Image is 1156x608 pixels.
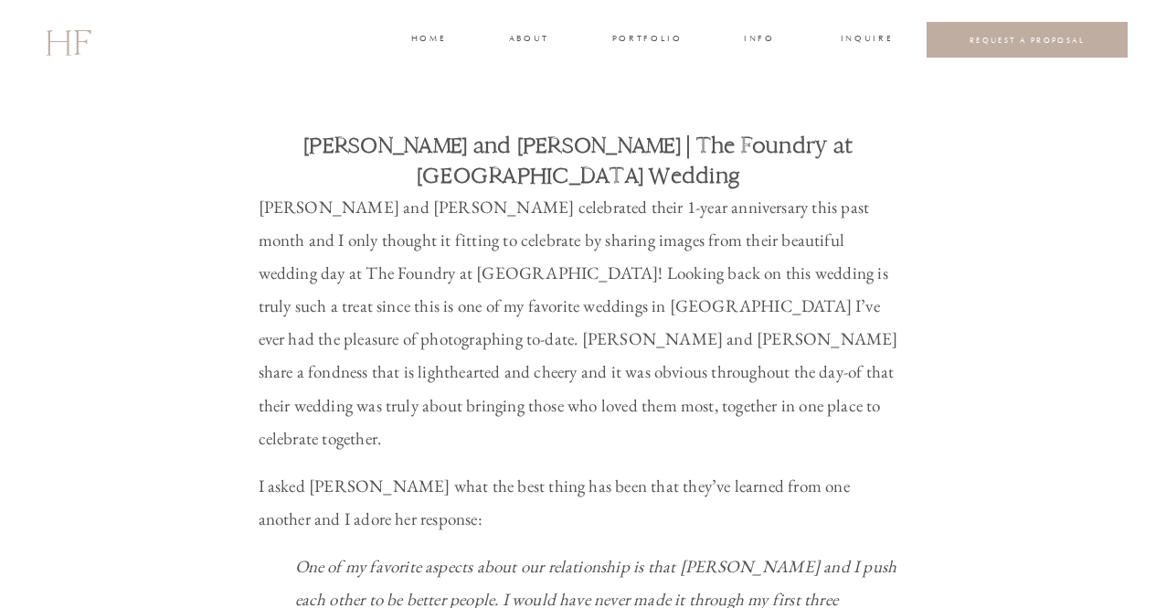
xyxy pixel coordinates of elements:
a: HF [45,14,90,67]
a: portfolio [612,32,681,48]
a: REQUEST A PROPOSAL [941,35,1114,45]
a: INQUIRE [841,32,890,48]
a: home [411,32,445,48]
p: I asked [PERSON_NAME] what the best thing has been that they’ve learned from one another and I ad... [259,470,898,536]
p: [PERSON_NAME] and [PERSON_NAME] celebrated their 1-year anniversary this past month and I only th... [259,191,898,455]
h1: [PERSON_NAME] and [PERSON_NAME] | The Foundry at [GEOGRAPHIC_DATA] Wedding [196,131,961,190]
a: INFO [743,32,777,48]
a: about [509,32,547,48]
